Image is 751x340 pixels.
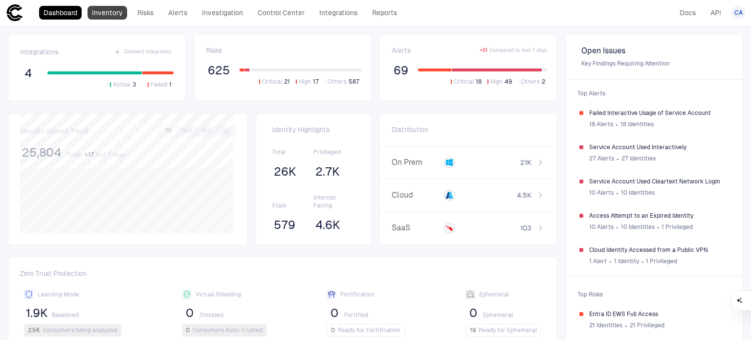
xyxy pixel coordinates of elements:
span: Internet Facing [313,194,355,209]
span: Critical [454,78,474,86]
span: Entra ID EWS Full Access [589,310,729,318]
span: 4.6K [315,218,340,232]
button: Failed1 [146,80,174,89]
span: Stale [272,202,314,209]
span: 1 Identity [614,257,639,265]
button: 69 [392,63,410,78]
span: Fortified [344,311,368,319]
span: Service Account Used Interactively [589,143,729,151]
button: 625 [206,63,232,78]
span: 1 Alert [589,257,607,265]
span: ∙ [616,220,619,234]
span: Fortification [340,291,375,298]
span: ∙ [616,151,619,166]
span: Identity Growth Trend [20,127,88,136]
span: 1.9K [26,306,48,320]
span: 1 Privileged [662,223,693,231]
span: Ready for Ephemeral [479,326,537,334]
span: Zero Trust Protection [20,269,545,282]
span: + 17 [85,151,94,159]
span: SaaS [392,223,440,233]
button: 4.6K [313,217,342,233]
span: ∙ [657,220,660,234]
button: 26K [272,164,298,180]
span: 1 [169,81,172,89]
span: 21 Identities [589,321,622,329]
span: 4 [24,66,32,81]
span: Cloud [392,190,440,200]
button: 19Ready for Ephemeral [465,324,541,337]
span: 10 Identities [621,223,655,231]
span: 103 [520,224,531,232]
span: Access Attempt to an Expired Identity [589,212,729,220]
button: CA [731,6,745,20]
span: High [299,78,311,86]
span: ∙ [624,318,628,333]
span: 579 [274,218,295,232]
a: Risks [133,6,158,20]
span: 19 [470,326,476,334]
span: 18 [476,78,482,86]
span: Total [272,148,314,156]
span: 1 Privileged [646,257,677,265]
span: 17 [313,78,319,86]
button: 7D [160,127,177,136]
span: 18 Identities [620,120,654,128]
span: Ephemeral [479,291,509,298]
span: Key Findings Requiring Attention [581,60,727,68]
span: Connect Integration [124,48,172,55]
span: Alerts [392,46,411,55]
span: Failed [151,81,167,89]
span: 625 [208,63,230,78]
span: Virtual Shielding [196,291,241,298]
span: + 51 [480,47,487,54]
span: Active [113,81,131,89]
button: High17 [294,77,321,86]
a: Alerts [164,6,192,20]
span: Baselined [52,311,79,319]
button: 579 [272,217,297,233]
span: Compared to last 7 days [489,47,547,54]
span: 26K [274,164,296,179]
button: 0 [182,305,198,321]
span: Identity Highlights [272,125,355,134]
span: 10 Alerts [589,223,614,231]
span: 10 Alerts [589,189,614,197]
span: 49 [505,78,512,86]
button: 0Ready for Fortification [327,324,405,337]
button: Critical21 [257,77,292,86]
a: Integrations [315,6,362,20]
span: 3 [133,81,136,89]
span: 0 [469,306,477,320]
span: Critical [262,78,282,86]
span: 2.7K [315,164,340,179]
span: 4.5K [517,191,531,200]
span: ∙ [641,254,644,269]
span: Privileged [313,148,355,156]
button: Critical18 [449,77,484,86]
span: Distribution [392,125,428,134]
button: Active3 [108,80,138,89]
button: 4 [20,66,36,81]
span: 21K [520,158,531,167]
span: 18 Alerts [589,120,613,128]
a: Inventory [88,6,127,20]
span: 21 [284,78,290,86]
a: Docs [675,6,700,20]
button: 1.9K [24,305,50,321]
button: 90D [198,127,215,136]
button: High49 [486,77,514,86]
span: CA [734,9,743,17]
span: Risks [206,46,222,55]
span: 0 [331,306,338,320]
span: ∙ [616,185,619,200]
span: Integrations [20,47,58,56]
span: Learning Mode [38,291,79,298]
a: Dashboard [39,6,82,20]
span: 0 [331,326,335,334]
button: 25,804 [20,145,63,160]
span: Top Risks [572,285,737,304]
span: Top Alerts [572,84,737,103]
span: Cloud Identity Accessed from a Public VPN [589,246,729,254]
span: Total [67,151,81,159]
